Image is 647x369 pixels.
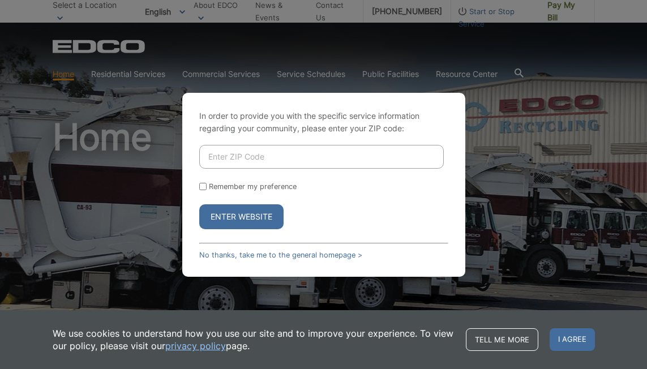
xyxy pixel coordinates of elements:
input: Enter ZIP Code [199,145,444,169]
a: No thanks, take me to the general homepage > [199,251,362,259]
button: Enter Website [199,204,284,229]
p: We use cookies to understand how you use our site and to improve your experience. To view our pol... [53,327,455,352]
span: I agree [550,328,595,351]
a: Tell me more [466,328,538,351]
label: Remember my preference [209,182,297,191]
p: In order to provide you with the specific service information regarding your community, please en... [199,110,448,135]
a: privacy policy [165,340,226,352]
